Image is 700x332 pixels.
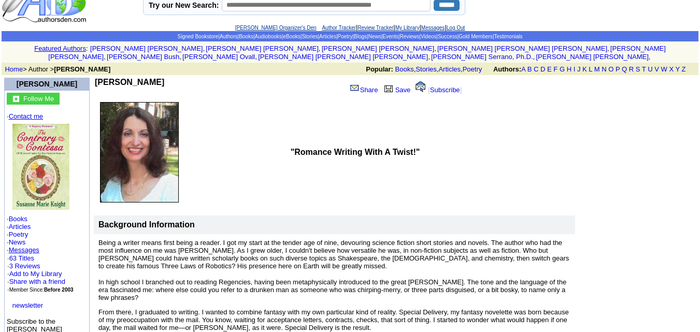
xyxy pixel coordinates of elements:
[177,34,218,39] a: Signed Bookstore
[366,65,695,73] font: , , ,
[48,45,666,61] a: [PERSON_NAME] [PERSON_NAME]
[98,220,195,229] b: Background Information
[23,95,54,103] font: Follow Me
[23,94,54,103] a: Follow Me
[416,81,425,92] img: alert.gif
[98,278,570,301] p: In high school I branched out to reading Regencies, having been metaphysically introduced to the ...
[86,45,88,52] font: :
[527,65,532,73] a: B
[383,84,394,92] img: library.gif
[7,246,39,254] font: ·
[521,65,525,73] a: A
[447,25,465,31] a: Log Out
[354,34,367,39] a: Blogs
[675,65,679,73] a: Y
[258,53,428,61] a: [PERSON_NAME] [PERSON_NAME] [PERSON_NAME]
[44,287,74,293] b: Before 2003
[206,45,318,52] a: [PERSON_NAME] [PERSON_NAME]
[636,65,640,73] a: S
[322,25,356,31] a: Author Tracker
[34,45,86,52] a: Featured Authors
[416,65,436,73] a: Stories
[650,54,651,60] font: i
[9,262,40,270] a: 3 Reviews
[608,65,613,73] a: O
[239,34,253,39] a: Books
[358,25,393,31] a: Review Tracker
[622,65,627,73] a: Q
[9,112,43,120] a: Contact me
[459,34,493,39] a: Gold Members
[567,65,572,73] a: H
[368,34,381,39] a: News
[654,65,659,73] a: V
[535,54,536,60] font: i
[493,65,521,73] b: Authors:
[350,84,359,92] img: share_page.gif
[395,65,414,73] a: Books
[220,34,237,39] a: Authors
[7,112,87,309] font: · · · · ·
[661,65,667,73] a: W
[9,287,74,293] font: Member Since:
[602,65,606,73] a: N
[12,301,43,309] a: newsletter
[669,65,674,73] a: X
[9,270,62,278] a: Add to My Library
[7,270,65,293] font: · · ·
[12,124,69,210] img: 12530.jpg
[95,78,164,86] b: [PERSON_NAME]
[436,46,437,52] font: i
[177,34,522,39] span: | | | | | | | | | | | | | | |
[98,239,569,270] font: Being a writer means first being a reader. I got my start at the tender age of nine, devouring sc...
[648,65,652,73] a: U
[616,65,620,73] a: P
[107,53,179,61] a: [PERSON_NAME] Bush
[322,45,434,52] a: [PERSON_NAME] [PERSON_NAME]
[534,65,538,73] a: C
[17,80,77,88] a: [PERSON_NAME]
[382,34,398,39] a: Events
[9,254,34,262] a: 63 Titles
[421,34,436,39] a: Videos
[7,254,74,293] font: · ·
[48,45,666,61] font: , , , , , , , , , ,
[9,278,65,285] a: Share with a friend
[5,65,23,73] a: Home
[320,46,321,52] font: i
[547,65,552,73] a: E
[235,23,465,31] font: | | | |
[9,223,31,230] a: Articles
[9,246,39,254] a: Messages
[463,65,482,73] a: Poetry
[205,46,206,52] font: i
[438,34,458,39] a: Success
[319,34,336,39] a: Articles
[302,34,318,39] a: Stories
[90,45,203,52] a: [PERSON_NAME] [PERSON_NAME]
[257,54,258,60] font: i
[382,86,411,94] a: Save
[536,53,648,61] a: [PERSON_NAME] [PERSON_NAME]
[98,308,570,331] p: From there, I graduated to writing. I wanted to combine fantasy with my own particular kind of re...
[5,65,110,73] font: > Author >
[553,65,558,73] a: F
[182,53,255,61] a: [PERSON_NAME] Ovall
[589,65,592,73] a: L
[366,65,393,73] b: Popular:
[540,65,545,73] a: D
[283,34,300,39] a: eBooks
[438,65,461,73] a: Articles
[494,34,522,39] a: Testimonials
[235,25,317,31] a: [PERSON_NAME] Organizer's Den
[95,87,328,97] iframe: fb:like Facebook Social Plugin
[255,34,282,39] a: Audiobooks
[428,86,430,94] font: [
[149,1,219,9] label: Try our New Search:
[100,102,179,203] img: 4183.JPG
[349,86,378,94] a: Share
[577,65,581,73] a: J
[431,53,533,61] a: [PERSON_NAME] Serrano, Ph.D.
[9,230,28,238] a: Poetry
[629,65,634,73] a: R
